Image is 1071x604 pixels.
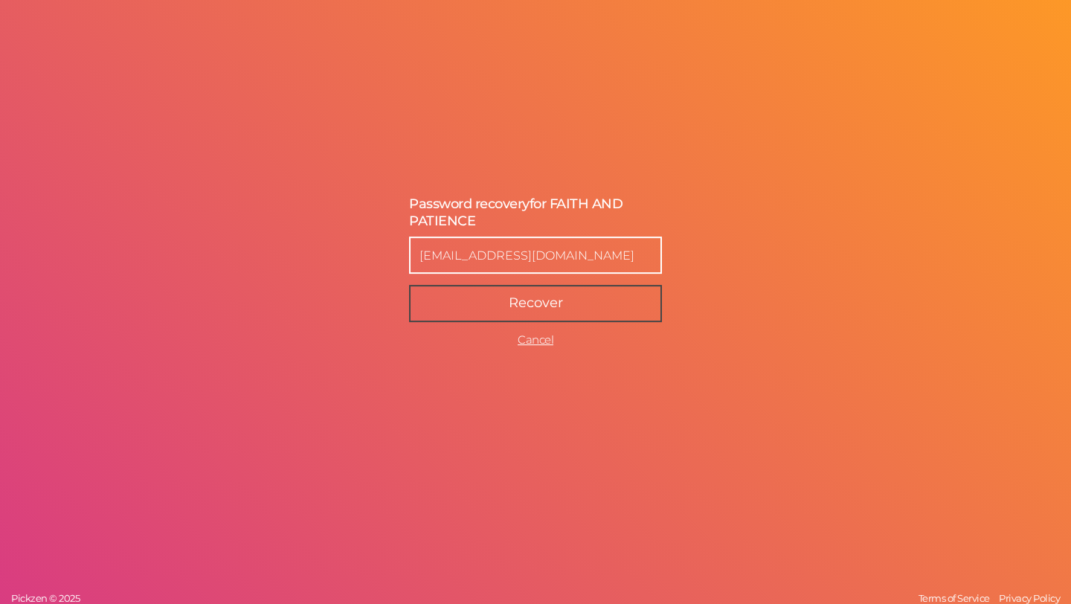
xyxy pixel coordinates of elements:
a: Terms of Service [915,592,994,604]
span: Terms of Service [919,592,990,604]
a: Privacy Policy [995,592,1064,604]
input: Enter your e-mail [409,237,662,274]
span: Password recovery [409,196,530,213]
button: Recover [409,286,662,323]
span: Recover [509,295,563,312]
a: Cancel [518,333,553,347]
a: Pickzen © 2025 [7,592,83,604]
span: Privacy Policy [999,592,1060,604]
span: for FAITH AND PATIENCE [409,196,623,230]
